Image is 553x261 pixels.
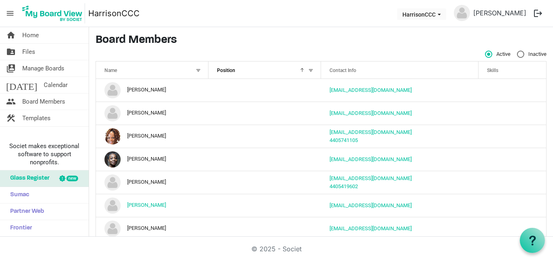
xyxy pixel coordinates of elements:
[6,44,16,60] span: folder_shared
[22,44,35,60] span: Files
[479,148,546,171] td: is template cell column header Skills
[321,102,479,125] td: rrpettie@gmail.com is template cell column header Contact Info
[479,79,546,102] td: is template cell column header Skills
[96,171,208,194] td: Monica Snipes-Martin is template cell column header Name
[22,93,65,110] span: Board Members
[104,174,121,191] img: no-profile-picture.svg
[104,151,121,168] img: o2l9I37sXmp7lyFHeWZvabxQQGq_iVrvTMyppcP1Xv2vbgHENJU8CsBktvnpMyWhSrZdRG8AlcUrKLfs6jWLuA_thumb.png
[321,148,479,171] td: jamespl1@aol.com is template cell column header Contact Info
[321,79,479,102] td: rrpettie@gmail.com is template cell column header Contact Info
[330,183,358,189] a: 4405419602
[96,148,208,171] td: Inez James is template cell column header Name
[6,110,16,126] span: construction
[479,125,546,148] td: is template cell column header Skills
[208,217,321,240] td: column header Position
[530,5,547,22] button: logout
[6,77,37,93] span: [DATE]
[479,102,546,125] td: is template cell column header Skills
[6,204,44,220] span: Partner Web
[6,93,16,110] span: people
[127,202,166,208] a: [PERSON_NAME]
[6,60,16,76] span: switch_account
[4,142,85,166] span: Societ makes exceptional software to support nonprofits.
[330,110,412,116] a: [EMAIL_ADDRESS][DOMAIN_NAME]
[208,125,321,148] td: column header Position
[470,5,530,21] a: [PERSON_NAME]
[6,170,49,187] span: Glass Register
[208,194,321,217] td: column header Position
[330,156,412,162] a: [EMAIL_ADDRESS][DOMAIN_NAME]
[96,102,208,125] td: Rhonda Pettie is template cell column header Name
[330,87,412,93] a: [EMAIL_ADDRESS][DOMAIN_NAME]
[104,82,121,98] img: no-profile-picture.svg
[321,194,479,217] td: hccemj@gmail.com is template cell column header Contact Info
[104,221,121,237] img: no-profile-picture.svg
[88,5,140,21] a: HarrisonCCC
[96,194,208,217] td: Eva Johnson is template cell column header Name
[330,175,412,181] a: [EMAIL_ADDRESS][DOMAIN_NAME]
[208,148,321,171] td: column header Position
[22,27,39,43] span: Home
[6,187,29,203] span: Sumac
[479,171,546,194] td: is template cell column header Skills
[454,5,470,21] img: no-profile-picture.svg
[96,125,208,148] td: Vernita Warfield is template cell column header Name
[22,60,64,76] span: Manage Boards
[20,3,85,23] img: My Board View Logo
[208,79,321,102] td: column header Position
[479,217,546,240] td: is template cell column header Skills
[517,51,547,58] span: Inactive
[321,171,479,194] td: monicasnipes@hotmail.com4405419602 is template cell column header Contact Info
[208,171,321,194] td: column header Position
[96,217,208,240] td: Jacqueline Greenhill is template cell column header Name
[6,27,16,43] span: home
[96,79,208,102] td: Rhonda Pettie is template cell column header Name
[44,77,68,93] span: Calendar
[104,128,121,144] img: LcVhrtcP9oB5-sfsjigbBsl-kyl-kaSIKQ6tWjuZOSFjOIe8N1UWKg99BE_cnCHEnOdOrepTKTd5uS80Bc-Rjg_thumb.png
[321,217,479,240] td: classicfolks@gmail.com is template cell column header Contact Info
[96,34,547,47] h3: Board Members
[208,102,321,125] td: column header Position
[6,220,32,236] span: Frontier
[251,245,302,253] a: © 2025 - Societ
[479,194,546,217] td: is template cell column header Skills
[321,125,479,148] td: vernitawarfield@gmail.com4405741105 is template cell column header Contact Info
[22,110,51,126] span: Templates
[104,197,121,214] img: no-profile-picture.svg
[330,137,358,143] a: 4405741105
[330,225,412,231] a: [EMAIL_ADDRESS][DOMAIN_NAME]
[104,68,117,73] span: Name
[397,8,446,20] button: HarrisonCCC dropdownbutton
[330,129,412,135] a: [EMAIL_ADDRESS][DOMAIN_NAME]
[66,176,78,181] div: new
[2,6,18,21] span: menu
[20,3,88,23] a: My Board View Logo
[487,68,498,73] span: Skills
[485,51,510,58] span: Active
[217,68,235,73] span: Position
[330,202,412,208] a: [EMAIL_ADDRESS][DOMAIN_NAME]
[104,105,121,121] img: no-profile-picture.svg
[330,68,356,73] span: Contact Info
